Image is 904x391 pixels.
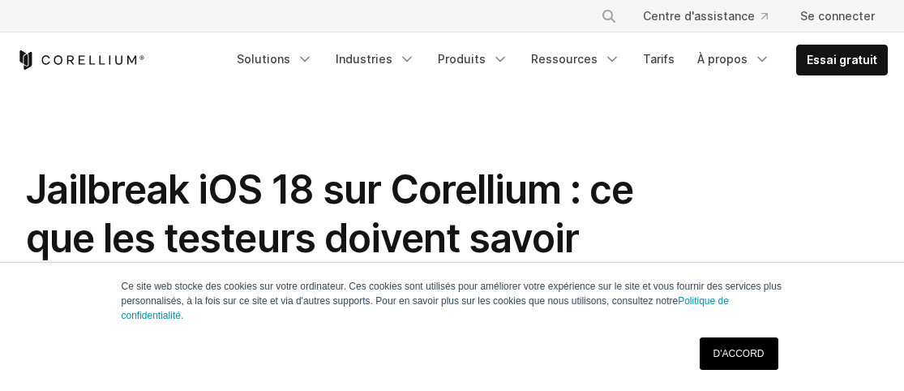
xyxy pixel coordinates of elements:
[697,52,748,66] font: À propos
[227,45,888,75] div: Menu de navigation
[122,295,729,321] a: Politique de confidentialité.
[594,2,623,31] button: Recherche
[336,52,392,66] font: Industries
[800,9,875,23] font: Se connecter
[581,2,888,31] div: Menu de navigation
[643,9,755,23] font: Centre d'assistance
[713,348,765,359] font: D'ACCORD
[438,52,486,66] font: Produits
[807,53,877,67] font: Essai gratuit
[237,52,290,66] font: Solutions
[122,281,782,307] font: Ce site web stocke des cookies sur votre ordinateur. Ces cookies sont utilisés pour améliorer vot...
[16,50,145,70] a: Corellium Accueil
[531,52,598,66] font: Ressources
[700,337,778,370] a: D'ACCORD
[26,165,633,262] font: Jailbreak iOS 18 sur Corellium : ce que les testeurs doivent savoir
[643,52,675,66] font: Tarifs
